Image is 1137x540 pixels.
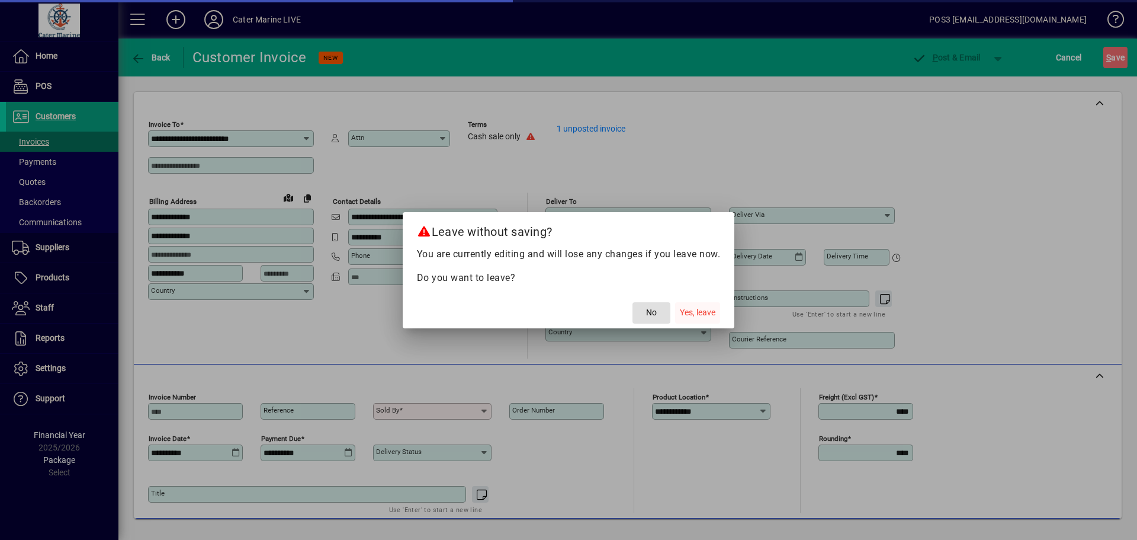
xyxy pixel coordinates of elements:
[646,306,657,319] span: No
[403,212,735,247] h2: Leave without saving?
[675,302,720,324] button: Yes, leave
[632,302,670,324] button: No
[417,271,721,285] p: Do you want to leave?
[680,306,715,319] span: Yes, leave
[417,247,721,261] p: You are currently editing and will lose any changes if you leave now.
